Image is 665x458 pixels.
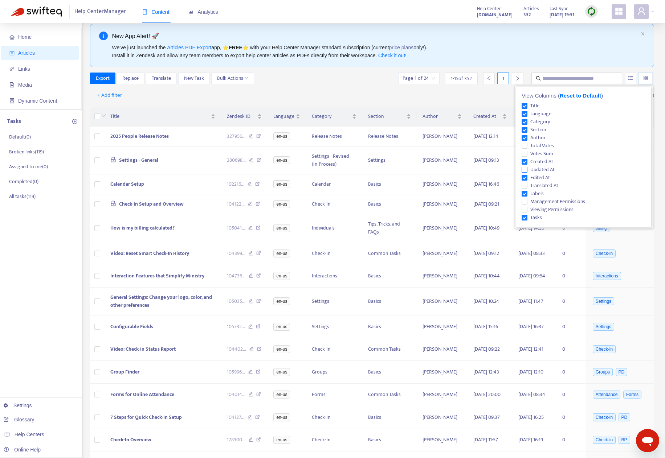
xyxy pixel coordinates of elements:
[362,315,417,338] td: Basics
[110,180,144,188] span: Calendar Setup
[245,77,248,80] span: down
[18,50,35,56] span: Articles
[306,288,362,315] td: Settings
[417,194,468,214] td: [PERSON_NAME]
[362,338,417,361] td: Common Tasks
[273,132,290,140] span: en-us
[152,74,171,82] span: Translate
[110,201,116,206] span: lock
[146,73,177,84] button: Translate
[273,249,290,257] span: en-us
[518,413,544,421] span: [DATE] 16:25
[227,200,245,208] span: 104122 ...
[74,5,126,18] span: Help Center Manager
[362,406,417,429] td: Basics
[306,242,362,265] td: Check-In
[273,224,290,232] span: en-us
[451,75,472,82] span: 1 - 15 of 352
[9,133,31,141] p: Default ( 0 )
[468,107,513,127] th: Created At
[306,265,362,288] td: Interactions
[273,368,290,376] span: en-us
[556,288,586,315] td: 0
[362,214,417,242] td: Tips, Tricks, and FAQs
[641,32,645,36] button: close
[389,45,414,50] a: price plans
[227,436,245,444] span: 178300 ...
[184,74,204,82] span: New Task
[227,249,245,257] span: 104399 ...
[312,112,351,120] span: Category
[497,73,509,84] div: 1
[18,66,30,72] span: Links
[211,73,254,84] button: Bulk Actionsdown
[142,9,170,15] span: Content
[527,206,576,214] span: Viewing Permissions
[4,403,32,408] a: Settings
[625,73,636,84] button: unordered-list
[92,90,128,101] button: + Add filter
[122,74,139,82] span: Replace
[637,7,646,16] span: user
[117,73,144,84] button: Replace
[110,112,209,120] span: Title
[527,126,549,134] span: Section
[593,368,613,376] span: Groups
[550,5,568,13] span: Last Sync
[556,338,586,361] td: 0
[473,112,501,120] span: Created At
[362,242,417,265] td: Common Tasks
[306,127,362,147] td: Release Notes
[105,107,221,127] th: Title
[227,345,246,353] span: 104402 ...
[273,391,290,399] span: en-us
[306,315,362,338] td: Settings
[527,174,553,182] span: Edited At
[273,180,290,188] span: en-us
[619,413,631,421] span: PD
[616,368,628,376] span: PD
[273,345,290,353] span: en-us
[110,345,176,353] span: Video: Check-in Status Report
[518,436,543,444] span: [DATE] 16:19
[556,406,586,429] td: 0
[362,429,417,452] td: Basics
[473,180,499,188] span: [DATE] 16:46
[112,44,638,59] div: We've just launched the app, ⭐ ⭐️ with your Help Center Manager standard subscription (current on...
[473,200,499,208] span: [DATE] 09:21
[18,34,32,40] span: Home
[473,272,500,280] span: [DATE] 10:44
[273,297,290,305] span: en-us
[96,74,110,82] span: Export
[227,323,245,331] span: 105732 ...
[306,429,362,452] td: Check-In
[417,107,468,127] th: Author
[515,76,520,81] span: right
[522,92,646,99] h6: View Columns ( )
[97,91,122,100] span: + Add filter
[518,297,543,305] span: [DATE] 11:47
[9,178,38,185] p: Completed ( 0 )
[9,34,15,40] span: home
[112,32,638,41] div: New App Alert! 🚀
[227,368,245,376] span: 105996 ...
[362,265,417,288] td: Basics
[273,156,290,164] span: en-us
[417,338,468,361] td: [PERSON_NAME]
[9,163,48,170] p: Assigned to me ( 0 )
[417,242,468,265] td: [PERSON_NAME]
[227,132,245,140] span: 327956 ...
[362,384,417,407] td: Common Tasks
[486,76,491,81] span: left
[9,66,15,71] span: link
[227,112,256,120] span: Zendesk ID
[4,417,34,422] a: Glossary
[593,345,616,353] span: Check-in
[110,322,153,331] span: Configurable Fields
[527,150,556,158] span: Votes Sum
[527,142,557,150] span: Total Votes
[227,297,245,305] span: 105035 ...
[110,272,204,280] span: Interaction Features that Simplify Ministry
[473,390,501,399] span: [DATE] 20:00
[110,436,151,444] span: Check-In Overview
